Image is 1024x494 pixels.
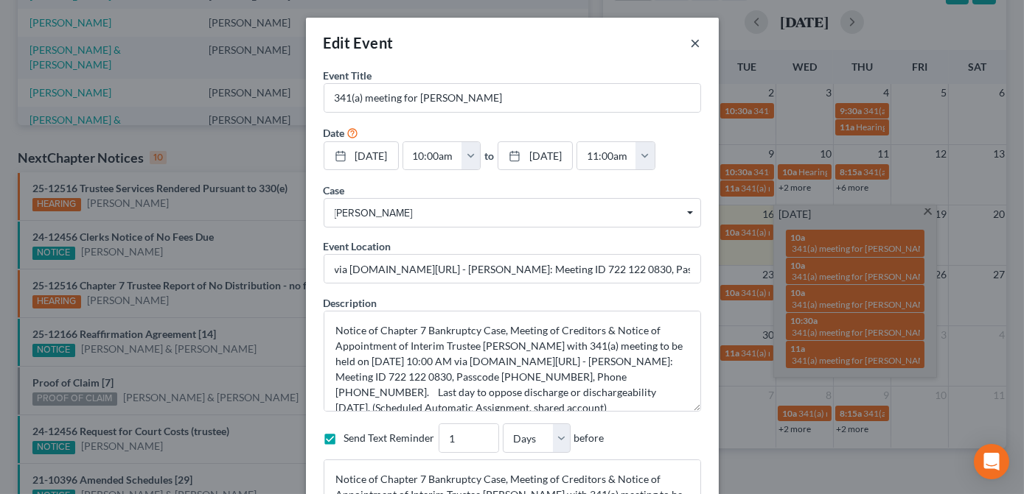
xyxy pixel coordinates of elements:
input: Enter location... [324,255,700,283]
input: -- [439,424,498,452]
label: Case [324,183,345,198]
label: Event Location [324,239,391,254]
span: [PERSON_NAME] [335,205,690,221]
input: Enter event name... [324,84,700,112]
input: -- : -- [577,142,636,170]
span: before [574,431,604,445]
span: Select box activate [324,198,701,227]
span: Edit Event [324,34,394,52]
span: Event Title [324,69,372,82]
a: [DATE] [324,142,398,170]
label: to [484,148,494,163]
label: Send Text Reminder [344,431,435,445]
div: Open Intercom Messenger [974,444,1009,479]
label: Description [324,295,377,311]
input: -- : -- [403,142,462,170]
a: [DATE] [498,142,572,170]
label: Date [324,125,345,141]
button: × [691,34,701,52]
